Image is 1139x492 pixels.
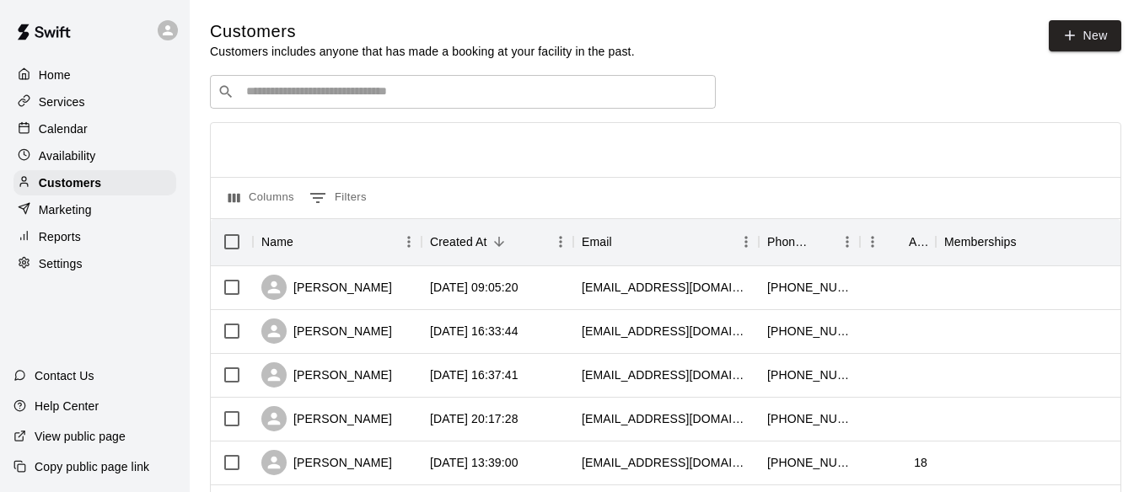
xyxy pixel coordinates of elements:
[422,218,573,265] div: Created At
[261,218,293,265] div: Name
[1017,230,1040,254] button: Sort
[430,366,518,383] div: 2025-10-01 16:37:41
[39,120,88,137] p: Calendar
[35,398,99,414] p: Help Center
[396,229,422,254] button: Menu
[487,230,511,254] button: Sort
[261,318,392,344] div: [PERSON_NAME]
[261,450,392,475] div: [PERSON_NAME]
[13,251,176,276] a: Settings
[253,218,422,265] div: Name
[909,218,927,265] div: Age
[767,454,852,471] div: +19285425939
[582,454,750,471] div: kaydencefarnham25@gmail.com
[733,229,759,254] button: Menu
[13,197,176,222] a: Marketing
[811,230,835,254] button: Sort
[39,174,101,191] p: Customers
[430,323,518,340] div: 2025-10-03 16:33:44
[430,454,518,471] div: 2025-09-26 13:39:00
[582,279,750,296] div: krisann1826@gmail.com
[430,279,518,296] div: 2025-10-08 09:05:20
[35,428,126,445] p: View public page
[210,43,635,60] p: Customers includes anyone that has made a booking at your facility in the past.
[210,20,635,43] h5: Customers
[224,184,298,211] button: Select columns
[612,230,636,254] button: Sort
[767,323,852,340] div: +14802265410
[39,201,92,218] p: Marketing
[860,229,885,254] button: Menu
[261,406,392,431] div: [PERSON_NAME]
[767,218,811,265] div: Phone Number
[39,147,96,164] p: Availability
[210,75,716,109] div: Search customers by name or email
[305,184,371,211] button: Show filters
[767,279,852,296] div: +14805294913
[582,218,612,265] div: Email
[767,410,852,427] div: +14253870038
[548,229,573,254] button: Menu
[1049,20,1121,51] a: New
[914,454,927,471] div: 18
[39,67,71,83] p: Home
[759,218,860,265] div: Phone Number
[39,228,81,245] p: Reports
[13,143,176,168] a: Availability
[35,367,94,384] p: Contact Us
[573,218,759,265] div: Email
[430,410,518,427] div: 2025-09-26 20:17:28
[13,224,176,249] a: Reports
[944,218,1017,265] div: Memberships
[35,458,149,475] p: Copy public page link
[885,230,909,254] button: Sort
[13,89,176,115] a: Services
[13,116,176,142] a: Calendar
[582,366,750,383] div: donnabouleyrn@gmail.com
[835,229,860,254] button: Menu
[13,170,176,195] a: Customers
[293,230,317,254] button: Sort
[261,275,392,300] div: [PERSON_NAME]
[767,366,852,383] div: +14804522057
[13,62,176,88] a: Home
[582,410,750,427] div: kev.holman72@gmail.com
[582,323,750,340] div: kelseyabd1127@gmail.com
[39,94,85,110] p: Services
[261,362,392,388] div: [PERSON_NAME]
[860,218,936,265] div: Age
[39,255,83,272] p: Settings
[430,218,487,265] div: Created At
